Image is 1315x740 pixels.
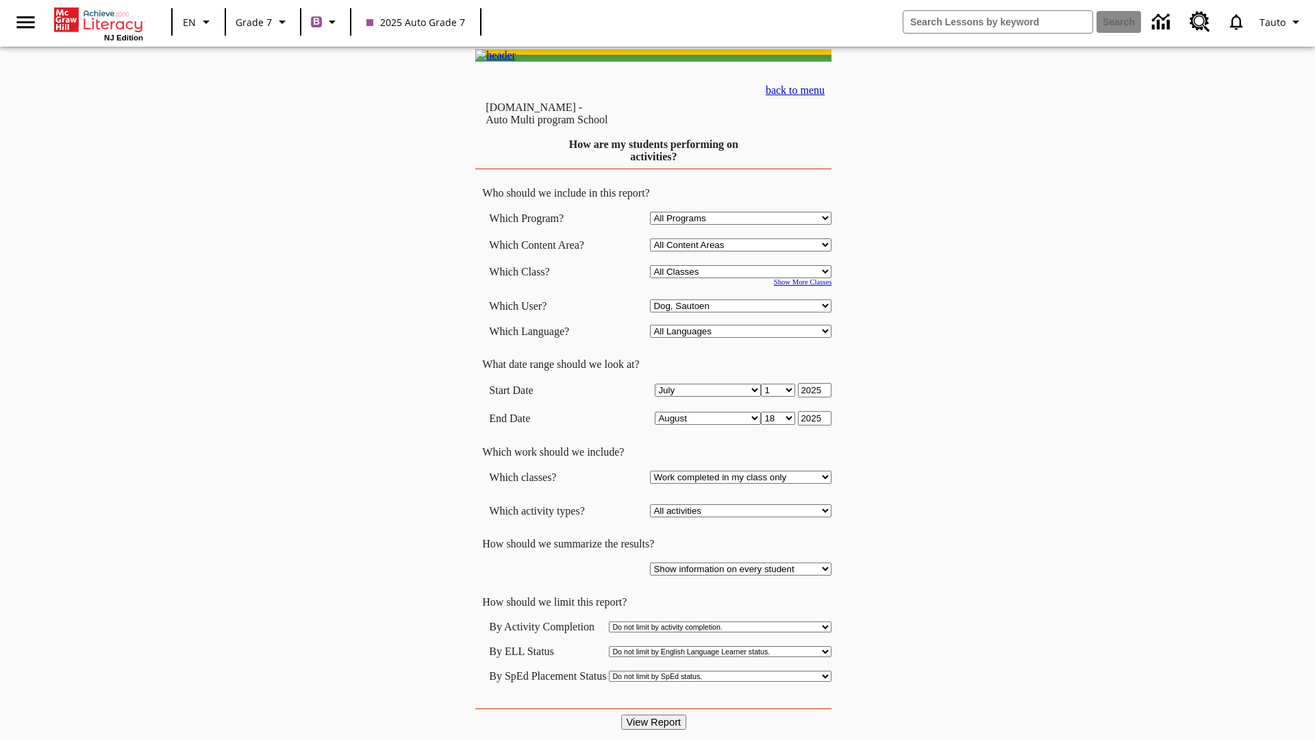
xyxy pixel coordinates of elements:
[489,299,604,312] td: Which User?
[104,34,143,42] span: NJ Edition
[489,411,604,425] td: End Date
[475,446,831,458] td: Which work should we include?
[489,670,606,682] td: By SpEd Placement Status
[54,5,143,42] div: Home
[489,212,604,225] td: Which Program?
[489,504,604,517] td: Which activity types?
[1181,3,1218,40] a: Resource Center, Will open in new tab
[236,15,272,29] span: Grade 7
[475,596,831,608] td: How should we limit this report?
[183,15,196,29] span: EN
[766,84,825,96] a: back to menu
[475,358,831,371] td: What date range should we look at?
[1254,10,1310,34] button: Profile/Settings
[5,2,46,42] button: Open side menu
[489,325,604,338] td: Which Language?
[475,187,831,199] td: Who should we include in this report?
[475,538,831,550] td: How should we summarize the results?
[305,10,346,34] button: Boost Class color is purple. Change class color
[177,10,221,34] button: Language: EN, Select a language
[903,11,1092,33] input: search field
[489,471,604,484] td: Which classes?
[489,621,606,633] td: By Activity Completion
[313,13,320,30] span: B
[774,278,832,286] a: Show More Classes
[489,239,584,251] nobr: Which Content Area?
[475,49,516,62] img: header
[366,15,465,29] span: 2025 Auto Grade 7
[230,10,296,34] button: Grade: Grade 7, Select a grade
[489,265,604,278] td: Which Class?
[569,138,738,162] a: How are my students performing on activities?
[489,645,606,658] td: By ELL Status
[486,114,608,125] nobr: Auto Multi program School
[486,101,694,126] td: [DOMAIN_NAME] -
[1260,15,1286,29] span: Tauto
[1144,3,1181,41] a: Data Center
[489,383,604,397] td: Start Date
[1218,4,1254,40] a: Notifications
[621,715,687,730] input: View Report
